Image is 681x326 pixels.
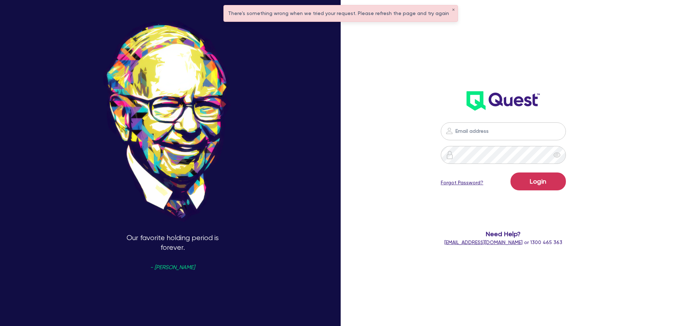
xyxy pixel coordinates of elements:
button: Login [510,172,566,190]
span: eye [553,151,561,159]
img: icon-password [445,127,454,135]
img: wH2k97JdezQIQAAAABJRU5ErkJggg== [467,91,540,111]
a: [EMAIL_ADDRESS][DOMAIN_NAME] [444,239,523,245]
span: or 1300 465 363 [444,239,562,245]
a: Forgot Password? [441,179,483,186]
span: Need Help? [412,229,595,239]
span: - [PERSON_NAME] [150,265,195,270]
input: Email address [441,122,566,140]
img: icon-password [445,151,454,159]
